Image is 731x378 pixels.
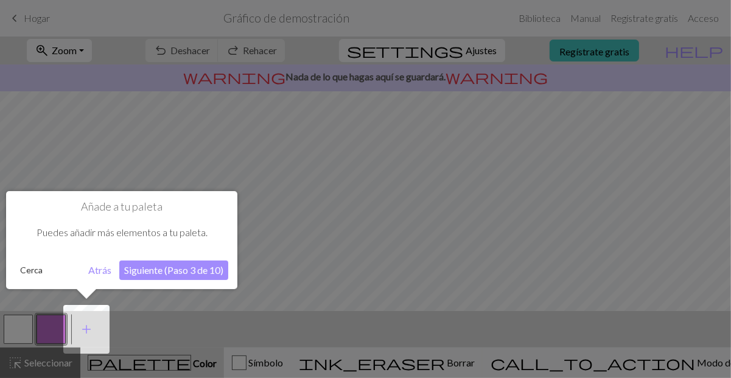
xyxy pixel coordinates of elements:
[37,226,208,238] font: Puedes añadir más elementos a tu paleta.
[15,261,47,279] button: Cerca
[20,265,43,275] font: Cerca
[88,264,111,276] font: Atrás
[119,261,228,280] button: Siguiente (Paso 3 de 10)
[15,200,228,214] h1: Añade a tu paleta
[124,264,223,276] font: Siguiente (Paso 3 de 10)
[83,261,116,280] button: Atrás
[81,200,163,213] font: Añade a tu paleta
[6,191,237,289] div: Añade a tu paleta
